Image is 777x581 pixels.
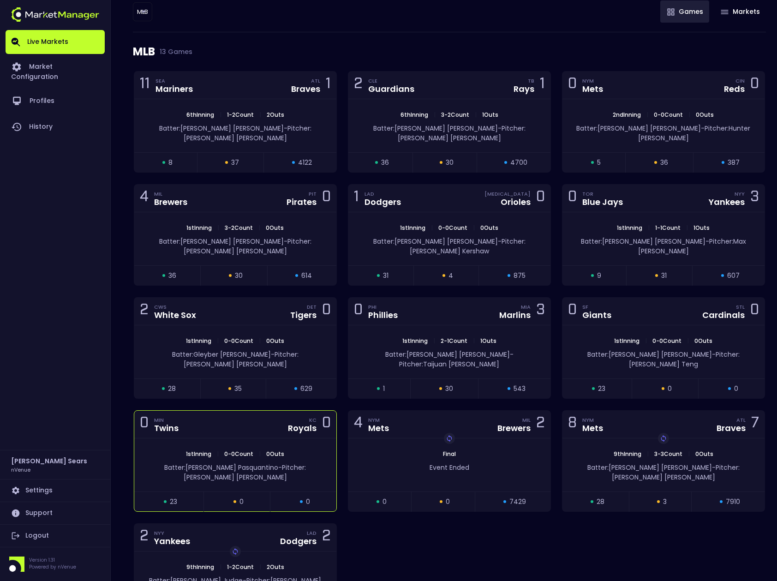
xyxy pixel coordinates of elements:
[235,271,243,281] span: 30
[184,224,215,232] span: 1st Inning
[155,77,193,84] div: SEA
[568,190,577,207] div: 0
[470,337,478,345] span: |
[398,111,431,119] span: 6th Inning
[271,350,275,359] span: -
[133,2,152,21] div: BAS - All
[383,497,387,507] span: 0
[184,350,299,369] span: Pitcher: [PERSON_NAME] [PERSON_NAME]
[264,563,287,571] span: 2 Outs
[610,111,644,119] span: 2nd Inning
[660,0,709,23] button: Games
[693,111,717,119] span: 0 Outs
[155,48,192,55] span: 13 Games
[399,359,499,369] span: Pitcher: Taijuan [PERSON_NAME]
[663,497,667,507] span: 3
[446,158,454,168] span: 30
[611,337,642,345] span: 1st Inning
[159,124,284,133] span: Batter: [PERSON_NAME] [PERSON_NAME]
[598,384,605,394] span: 23
[184,563,217,571] span: 9th Inning
[322,416,331,433] div: 0
[234,384,242,394] span: 35
[514,85,534,93] div: Rays
[400,337,430,345] span: 1st Inning
[29,557,76,563] p: Version 1.31
[686,111,693,119] span: |
[712,350,716,359] span: -
[264,111,287,119] span: 2 Outs
[709,198,745,206] div: Yankees
[522,416,531,424] div: MIL
[222,224,256,232] span: 3 - 2 Count
[6,114,105,140] a: History
[685,450,693,458] span: |
[645,224,652,232] span: |
[168,384,176,394] span: 28
[184,111,217,119] span: 6th Inning
[510,350,514,359] span: -
[322,303,331,320] div: 0
[383,384,385,394] span: 1
[521,303,531,311] div: MIA
[257,563,264,571] span: |
[644,450,651,458] span: |
[750,303,759,320] div: 0
[184,124,311,143] span: Pitcher: [PERSON_NAME] [PERSON_NAME]
[381,158,389,168] span: 36
[170,497,177,507] span: 23
[693,450,716,458] span: 0 Outs
[582,198,623,206] div: Blue Jays
[217,111,224,119] span: |
[701,124,705,133] span: -
[436,224,470,232] span: 0 - 0 Count
[11,456,87,466] h2: [PERSON_NAME] Sears
[6,54,105,88] a: Market Configuration
[652,224,683,232] span: 1 - 1 Count
[133,32,766,71] div: MLB
[629,350,740,369] span: Pitcher: [PERSON_NAME] Teng
[736,416,746,424] div: ATL
[691,224,712,232] span: 1 Outs
[479,111,501,119] span: 1 Outs
[365,198,401,206] div: Dodgers
[614,224,645,232] span: 1st Inning
[278,463,282,472] span: -
[373,237,498,246] span: Batter: [PERSON_NAME] [PERSON_NAME]
[6,557,105,572] div: Version 1.31Powered by nVenue
[217,563,224,571] span: |
[717,424,746,432] div: Braves
[597,158,601,168] span: 5
[582,311,611,319] div: Giants
[611,450,644,458] span: 9th Inning
[154,311,196,319] div: White Sox
[354,416,363,433] div: 4
[446,435,453,442] img: replayImg
[154,303,196,311] div: CWS
[184,463,306,482] span: Pitcher: [PERSON_NAME] [PERSON_NAME]
[661,271,667,281] span: 31
[597,497,604,507] span: 28
[287,198,317,206] div: Pirates
[11,466,30,473] h3: nVenue
[155,85,193,93] div: Mariners
[470,224,478,232] span: |
[256,337,263,345] span: |
[536,190,545,207] div: 0
[510,158,527,168] span: 4700
[582,424,603,432] div: Mets
[440,450,459,458] span: Final
[311,77,320,84] div: ATL
[368,311,398,319] div: Phillies
[140,303,149,320] div: 2
[11,7,99,22] img: logo
[214,450,221,458] span: |
[587,350,712,359] span: Batter: [PERSON_NAME] [PERSON_NAME]
[582,303,611,311] div: SF
[650,337,684,345] span: 0 - 0 Count
[354,303,363,320] div: 0
[164,463,278,472] span: Batter: [PERSON_NAME] Pasquantino
[221,450,256,458] span: 0 - 0 Count
[651,111,686,119] span: 0 - 0 Count
[582,416,603,424] div: NYM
